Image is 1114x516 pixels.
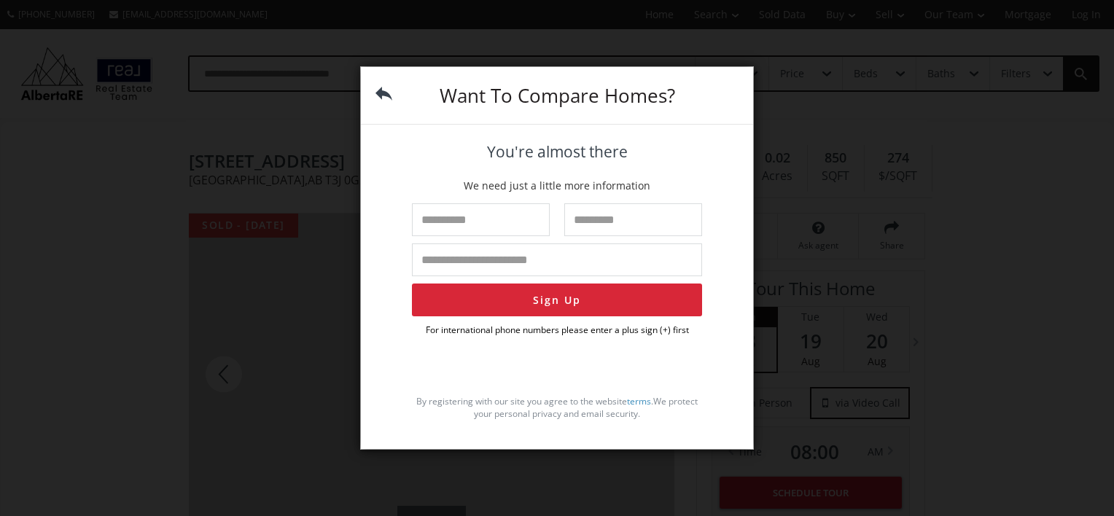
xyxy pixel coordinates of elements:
[412,86,702,105] h3: Want To Compare Homes?
[627,395,651,407] a: terms
[412,179,702,193] p: We need just a little more information
[412,395,702,420] p: By registering with our site you agree to the website . We protect your personal privacy and emai...
[412,144,702,160] h4: You're almost there
[412,284,702,316] button: Sign Up
[412,324,702,336] p: For international phone numbers please enter a plus sign (+) first
[375,85,392,102] img: back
